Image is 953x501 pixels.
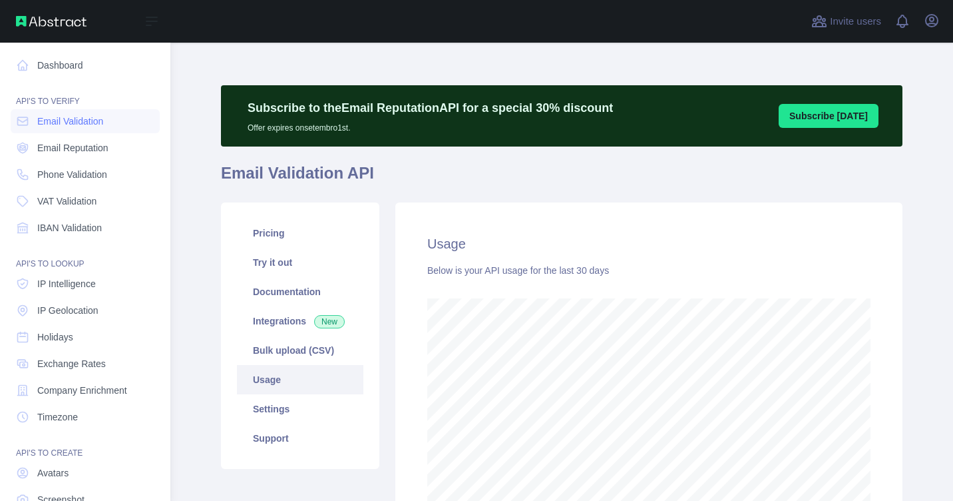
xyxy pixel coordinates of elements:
[237,424,363,453] a: Support
[11,53,160,77] a: Dashboard
[237,277,363,306] a: Documentation
[11,189,160,213] a: VAT Validation
[11,109,160,133] a: Email Validation
[11,378,160,402] a: Company Enrichment
[11,136,160,160] a: Email Reputation
[11,298,160,322] a: IP Geolocation
[11,461,160,485] a: Avatars
[314,315,345,328] span: New
[16,16,87,27] img: Abstract API
[37,195,96,208] span: VAT Validation
[37,115,103,128] span: Email Validation
[11,325,160,349] a: Holidays
[237,306,363,336] a: Integrations New
[809,11,884,32] button: Invite users
[427,235,870,253] h2: Usage
[37,168,107,181] span: Phone Validation
[11,405,160,429] a: Timezone
[37,330,73,344] span: Holidays
[37,141,108,155] span: Email Reputation
[11,163,160,187] a: Phone Validation
[830,14,881,29] span: Invite users
[237,219,363,248] a: Pricing
[248,99,613,117] p: Subscribe to the Email Reputation API for a special 30 % discount
[11,216,160,240] a: IBAN Validation
[237,336,363,365] a: Bulk upload (CSV)
[11,432,160,458] div: API'S TO CREATE
[37,277,96,290] span: IP Intelligence
[11,352,160,376] a: Exchange Rates
[37,304,98,317] span: IP Geolocation
[779,104,878,128] button: Subscribe [DATE]
[11,80,160,107] div: API'S TO VERIFY
[11,272,160,296] a: IP Intelligence
[37,357,106,370] span: Exchange Rates
[11,243,160,269] div: API'S TO LOOKUP
[37,384,127,397] span: Company Enrichment
[427,264,870,277] div: Below is your API usage for the last 30 days
[237,365,363,394] a: Usage
[37,466,69,480] span: Avatars
[248,117,613,133] p: Offer expires on setembro 1st.
[37,221,102,235] span: IBAN Validation
[237,248,363,277] a: Try it out
[221,163,902,195] h1: Email Validation API
[37,410,78,424] span: Timezone
[237,394,363,424] a: Settings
